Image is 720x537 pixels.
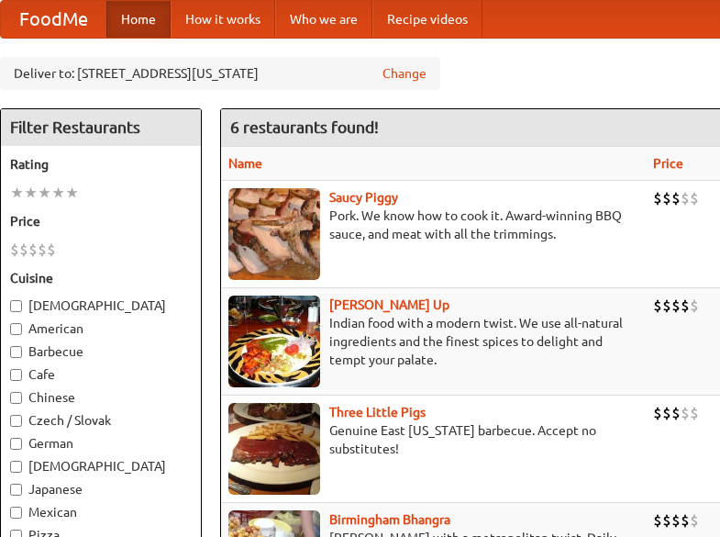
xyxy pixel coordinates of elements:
li: $ [653,296,662,316]
label: American [10,319,192,338]
a: Birmingham Bhangra [329,512,450,527]
li: $ [671,296,681,316]
li: ★ [65,183,79,203]
li: $ [653,403,662,423]
li: $ [47,240,56,260]
p: Genuine East [US_STATE] barbecue. Accept no substitutes! [228,421,638,458]
li: $ [690,510,699,531]
input: [DEMOGRAPHIC_DATA] [10,461,22,473]
li: ★ [24,183,38,203]
p: Pork. We know how to cook it. Award-winning BBQ sauce, and meat with all the trimmings. [228,207,638,243]
input: Japanese [10,484,22,496]
li: $ [662,188,671,208]
li: $ [10,240,19,260]
a: Change [382,64,426,83]
p: Indian food with a modern twist. We use all-natural ingredients and the finest spices to delight ... [228,314,638,369]
input: Chinese [10,392,22,404]
li: $ [653,510,662,531]
a: FoodMe [1,1,106,38]
label: [DEMOGRAPHIC_DATA] [10,457,192,475]
li: $ [681,296,690,316]
li: $ [681,403,690,423]
img: littlepigs.jpg [228,403,320,495]
li: $ [671,188,681,208]
li: $ [19,240,28,260]
img: saucy.jpg [228,188,320,280]
label: German [10,434,192,453]
a: Name [228,156,262,171]
li: $ [662,510,671,531]
li: $ [38,240,47,260]
label: Mexican [10,503,192,521]
li: $ [653,188,662,208]
ng-pluralize: 6 restaurants found! [230,118,379,136]
li: ★ [51,183,65,203]
input: German [10,438,22,450]
a: Saucy Piggy [329,190,398,205]
a: Price [653,156,683,171]
li: $ [690,403,699,423]
a: Three Little Pigs [329,405,426,420]
a: Recipe videos [372,1,482,38]
li: $ [28,240,38,260]
input: American [10,323,22,335]
li: ★ [38,183,51,203]
li: $ [662,403,671,423]
label: Japanese [10,480,192,498]
h4: Filter Restaurants [1,109,201,146]
li: ★ [10,183,24,203]
label: Barbecue [10,342,192,361]
input: Czech / Slovak [10,415,22,427]
label: Chinese [10,388,192,407]
li: $ [690,296,699,316]
li: $ [662,296,671,316]
li: $ [671,403,681,423]
li: $ [671,510,681,531]
input: Mexican [10,507,22,519]
h5: Price [10,212,192,230]
li: $ [681,188,690,208]
input: Cafe [10,369,22,381]
li: $ [681,510,690,531]
label: Czech / Slovak [10,411,192,430]
label: Cafe [10,365,192,384]
label: [DEMOGRAPHIC_DATA] [10,296,192,315]
a: Who we are [275,1,372,38]
a: Home [106,1,171,38]
a: [PERSON_NAME] Up [329,297,449,312]
h5: Cuisine [10,269,192,287]
h5: Rating [10,155,192,173]
input: [DEMOGRAPHIC_DATA] [10,300,22,312]
a: How it works [171,1,275,38]
li: $ [690,188,699,208]
input: Barbecue [10,346,22,358]
img: curryup.jpg [228,296,320,387]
